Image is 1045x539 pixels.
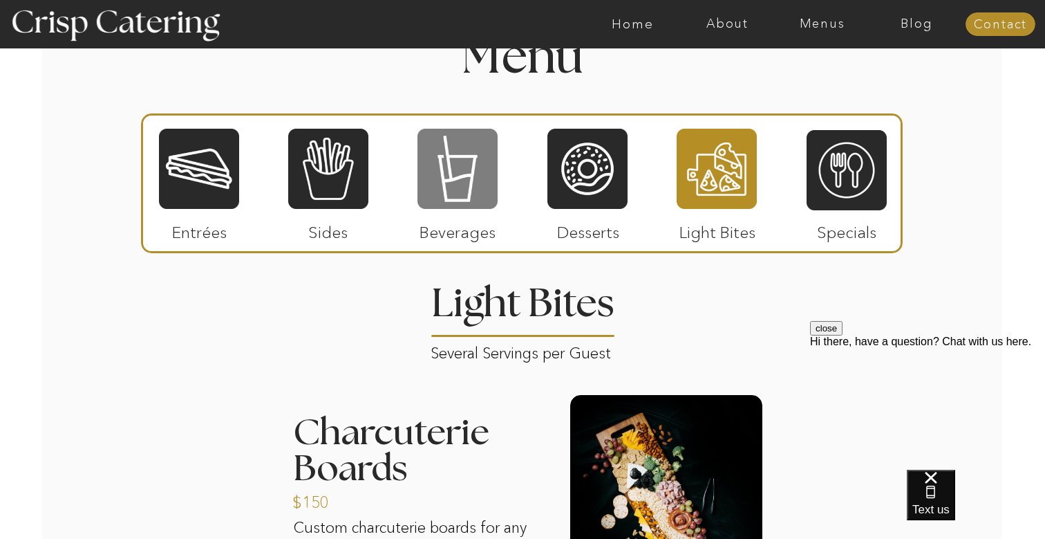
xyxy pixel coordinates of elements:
p: Light Bites [671,209,763,249]
h1: Menu [330,34,715,75]
p: Specials [800,209,892,249]
p: Entrées [153,209,245,249]
a: Home [585,17,680,31]
p: Beverages [411,209,503,249]
p: Sides [282,209,374,249]
h3: Charcuterie Boards [293,415,547,488]
iframe: podium webchat widget bubble [907,470,1045,539]
iframe: podium webchat widget prompt [810,321,1045,487]
a: Contact [966,18,1035,32]
p: Several Servings per Guest [431,340,615,356]
a: Menus [775,17,869,31]
h2: Light Bites [426,284,619,335]
a: Blog [869,17,964,31]
p: Desserts [542,209,634,249]
a: About [680,17,775,31]
a: $150 [292,479,384,519]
